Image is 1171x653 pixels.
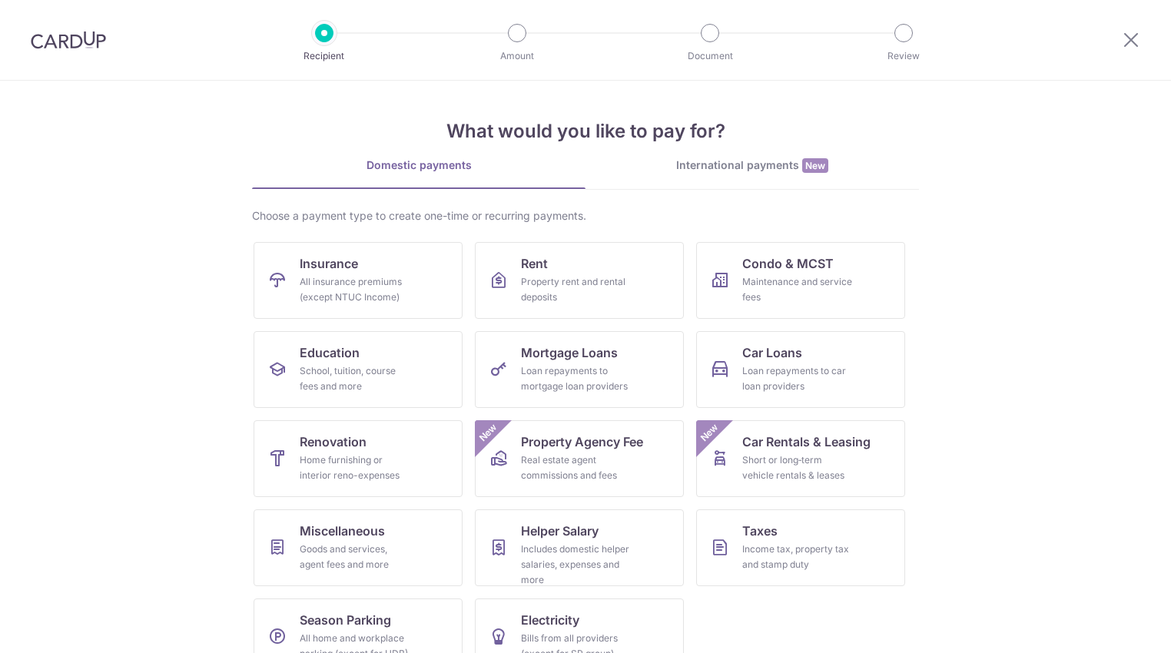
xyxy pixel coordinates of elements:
div: Loan repayments to mortgage loan providers [521,363,632,394]
div: International payments [585,157,919,174]
span: Electricity [521,611,579,629]
iframe: Opens a widget where you can find more information [1073,607,1156,645]
span: Property Agency Fee [521,433,643,451]
a: MiscellaneousGoods and services, agent fees and more [254,509,463,586]
span: Rent [521,254,548,273]
div: Goods and services, agent fees and more [300,542,410,572]
div: Loan repayments to car loan providers [742,363,853,394]
span: Car Loans [742,343,802,362]
div: Income tax, property tax and stamp duty [742,542,853,572]
span: Season Parking [300,611,391,629]
h4: What would you like to pay for? [252,118,919,145]
img: CardUp [31,31,106,49]
span: Condo & MCST [742,254,834,273]
div: Domestic payments [252,157,585,173]
div: All insurance premiums (except NTUC Income) [300,274,410,305]
span: Renovation [300,433,367,451]
span: Insurance [300,254,358,273]
span: Taxes [742,522,778,540]
span: New [802,158,828,173]
div: Real estate agent commissions and fees [521,452,632,483]
span: New [476,420,501,446]
div: Maintenance and service fees [742,274,853,305]
div: Includes domestic helper salaries, expenses and more [521,542,632,588]
p: Amount [460,48,574,64]
span: Car Rentals & Leasing [742,433,871,451]
div: Home furnishing or interior reno-expenses [300,452,410,483]
div: Short or long‑term vehicle rentals & leases [742,452,853,483]
a: RentProperty rent and rental deposits [475,242,684,319]
div: School, tuition, course fees and more [300,363,410,394]
span: Miscellaneous [300,522,385,540]
p: Review [847,48,960,64]
a: Condo & MCSTMaintenance and service fees [696,242,905,319]
span: Education [300,343,360,362]
a: Helper SalaryIncludes domestic helper salaries, expenses and more [475,509,684,586]
a: RenovationHome furnishing or interior reno-expenses [254,420,463,497]
div: Choose a payment type to create one-time or recurring payments. [252,208,919,224]
span: Mortgage Loans [521,343,618,362]
p: Document [653,48,767,64]
div: Property rent and rental deposits [521,274,632,305]
a: EducationSchool, tuition, course fees and more [254,331,463,408]
a: Car Rentals & LeasingShort or long‑term vehicle rentals & leasesNew [696,420,905,497]
a: Property Agency FeeReal estate agent commissions and feesNew [475,420,684,497]
p: Recipient [267,48,381,64]
span: Helper Salary [521,522,599,540]
span: New [697,420,722,446]
a: TaxesIncome tax, property tax and stamp duty [696,509,905,586]
a: Mortgage LoansLoan repayments to mortgage loan providers [475,331,684,408]
a: InsuranceAll insurance premiums (except NTUC Income) [254,242,463,319]
a: Car LoansLoan repayments to car loan providers [696,331,905,408]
